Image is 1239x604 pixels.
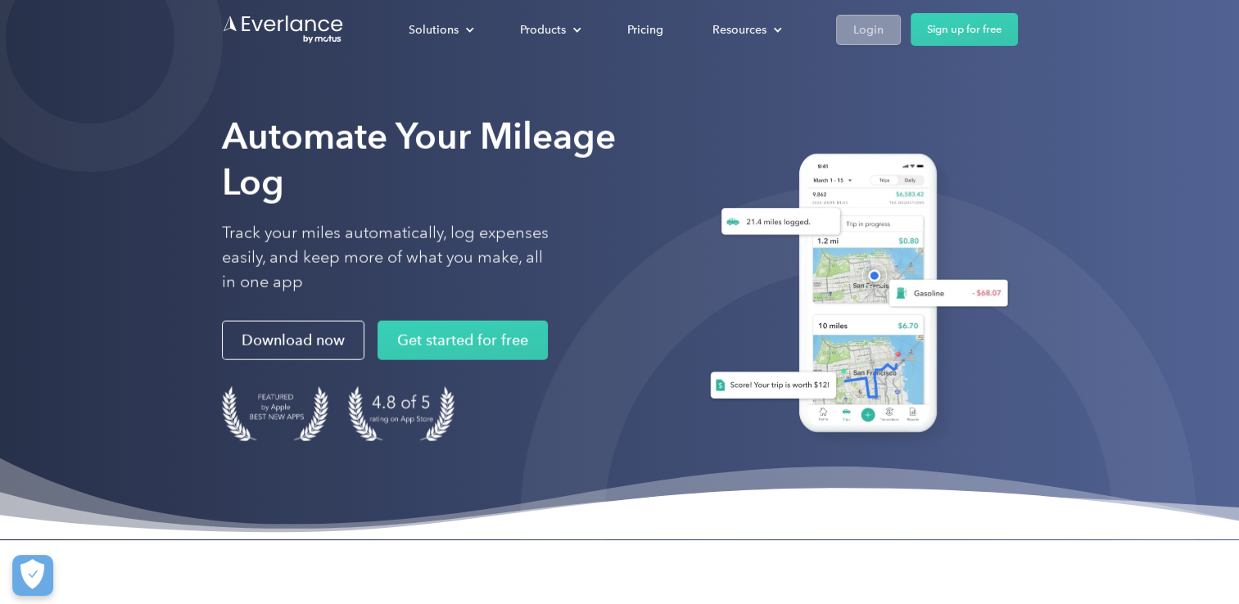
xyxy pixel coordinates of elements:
strong: Automate Your Mileage Log [222,115,616,204]
img: Everlance, mileage tracker app, expense tracking app [690,141,1018,451]
button: Cookies Settings [12,555,53,596]
div: Solutions [392,16,487,44]
a: Login [836,15,901,45]
div: Resources [712,20,766,40]
img: 4.9 out of 5 stars on the app store [348,386,454,441]
div: Login [853,20,884,40]
img: Badge for Featured by Apple Best New Apps [222,386,328,441]
div: Products [504,16,595,44]
p: Track your miles automatically, log expenses easily, and keep more of what you make, all in one app [222,221,549,295]
a: Pricing [611,16,680,44]
a: Download now [222,321,364,360]
a: Sign up for free [911,13,1018,46]
div: Products [520,20,566,40]
div: Resources [696,16,795,44]
a: Get started for free [378,321,548,360]
div: Solutions [409,20,459,40]
a: Go to homepage [222,14,345,45]
div: Pricing [627,20,663,40]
